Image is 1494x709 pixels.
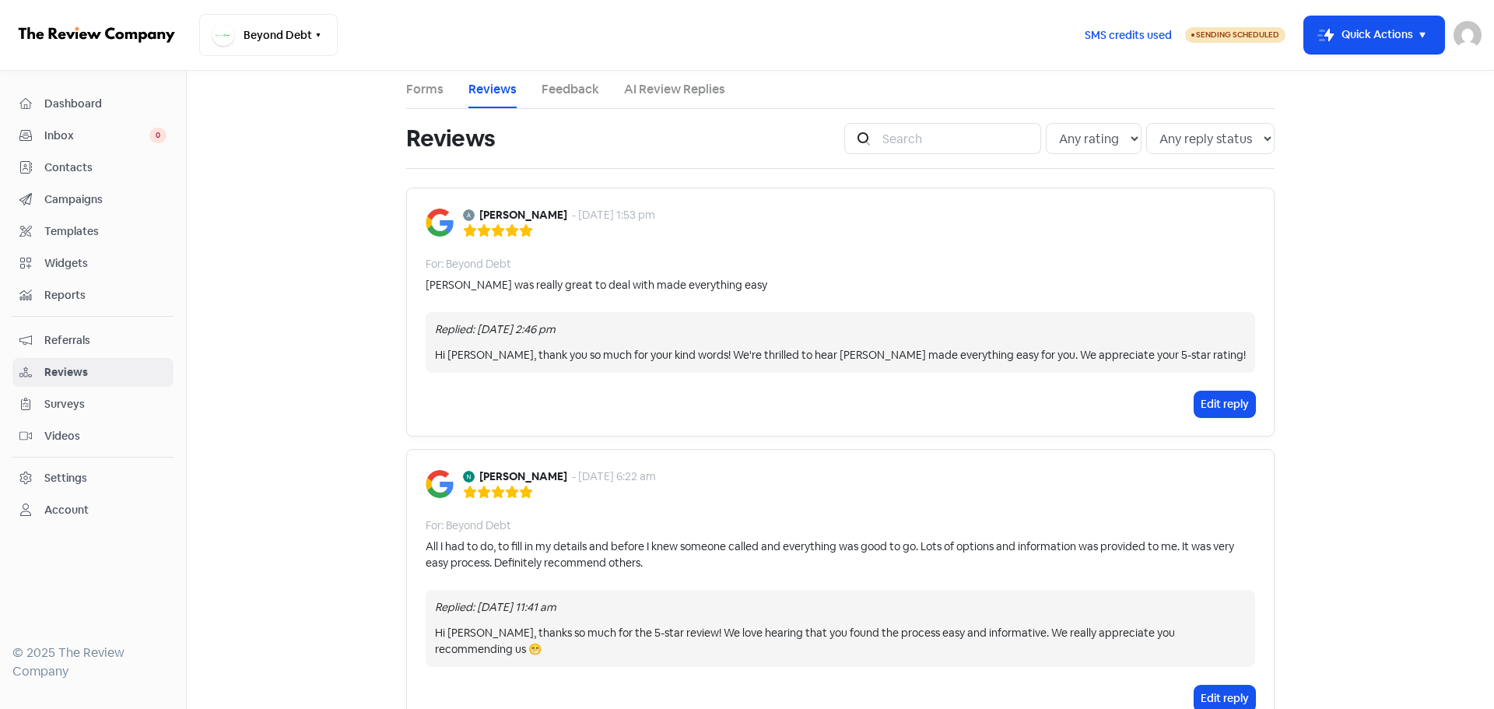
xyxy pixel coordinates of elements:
[1085,27,1172,44] span: SMS credits used
[44,332,167,349] span: Referrals
[44,428,167,444] span: Videos
[12,390,174,419] a: Surveys
[426,539,1255,571] div: All I had to do, to fill in my details and before I knew someone called and everything was good t...
[572,469,656,485] div: - [DATE] 6:22 am
[406,80,444,99] a: Forms
[44,160,167,176] span: Contacts
[468,80,517,99] a: Reviews
[12,217,174,246] a: Templates
[1196,30,1279,40] span: Sending Scheduled
[44,287,167,304] span: Reports
[624,80,725,99] a: AI Review Replies
[44,223,167,240] span: Templates
[149,128,167,143] span: 0
[1304,16,1444,54] button: Quick Actions
[44,96,167,112] span: Dashboard
[1194,391,1255,417] button: Edit reply
[12,464,174,493] a: Settings
[12,326,174,355] a: Referrals
[12,249,174,278] a: Widgets
[479,207,567,223] b: [PERSON_NAME]
[199,14,338,56] button: Beyond Debt
[479,469,567,485] b: [PERSON_NAME]
[873,123,1041,154] input: Search
[542,80,599,99] a: Feedback
[572,207,655,223] div: - [DATE] 1:53 pm
[44,364,167,381] span: Reviews
[463,209,475,221] img: Avatar
[435,347,1246,363] div: Hi [PERSON_NAME], thank you so much for your kind words! We're thrilled to hear [PERSON_NAME] mad...
[12,644,174,681] div: © 2025 The Review Company
[1185,26,1285,44] a: Sending Scheduled
[44,255,167,272] span: Widgets
[12,185,174,214] a: Campaigns
[44,470,87,486] div: Settings
[44,396,167,412] span: Surveys
[44,191,167,208] span: Campaigns
[12,153,174,182] a: Contacts
[44,128,149,144] span: Inbox
[12,90,174,118] a: Dashboard
[12,496,174,525] a: Account
[435,322,556,336] i: Replied: [DATE] 2:46 pm
[426,277,767,293] div: [PERSON_NAME] was really great to deal with made everything easy
[1454,21,1482,49] img: User
[463,471,475,483] img: Avatar
[406,114,495,163] h1: Reviews
[435,600,556,614] i: Replied: [DATE] 11:41 am
[12,281,174,310] a: Reports
[426,470,454,498] img: Image
[426,518,511,534] div: For: Beyond Debt
[435,625,1246,658] div: Hi [PERSON_NAME], thanks so much for the 5-star review! We love hearing that you found the proces...
[44,502,89,518] div: Account
[426,209,454,237] img: Image
[1071,26,1185,42] a: SMS credits used
[12,121,174,150] a: Inbox 0
[426,256,511,272] div: For: Beyond Debt
[12,358,174,387] a: Reviews
[12,422,174,451] a: Videos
